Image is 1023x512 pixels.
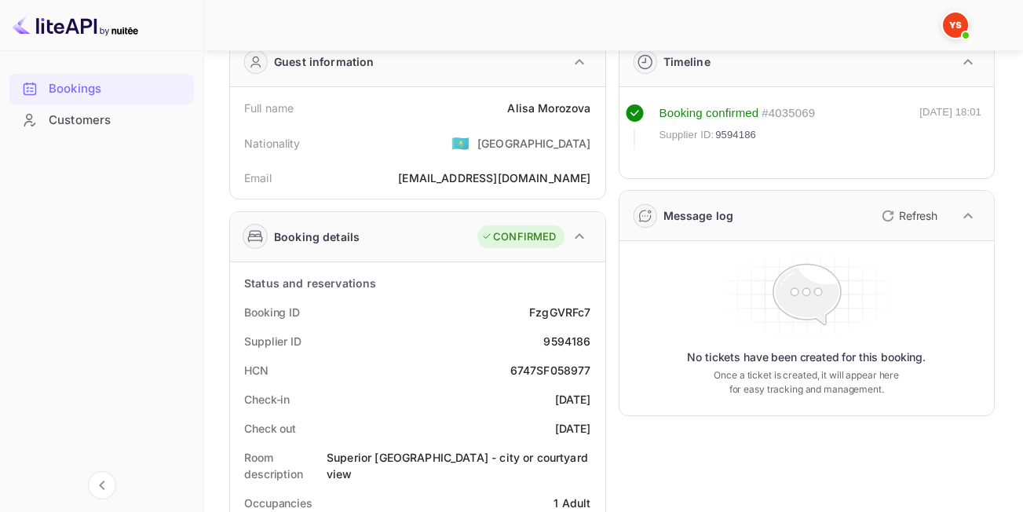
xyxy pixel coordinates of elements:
[49,112,186,130] div: Customers
[49,80,186,98] div: Bookings
[9,105,194,136] div: Customers
[554,495,590,511] div: 1 Adult
[510,362,591,379] div: 6747SF058977
[663,207,734,224] div: Message log
[529,304,590,320] div: FzgGVRFc7
[244,362,269,379] div: HCN
[507,100,590,116] div: Alisa Morozova
[543,333,590,349] div: 9594186
[244,333,301,349] div: Supplier ID
[274,229,360,245] div: Booking details
[477,135,591,152] div: [GEOGRAPHIC_DATA]
[687,349,926,365] p: No tickets have been created for this booking.
[13,13,138,38] img: LiteAPI logo
[943,13,968,38] img: Yandex Support
[451,129,469,157] span: United States
[481,229,556,245] div: CONFIRMED
[398,170,590,186] div: [EMAIL_ADDRESS][DOMAIN_NAME]
[555,420,591,437] div: [DATE]
[555,391,591,408] div: [DATE]
[659,127,714,143] span: Supplier ID:
[244,304,300,320] div: Booking ID
[244,135,301,152] div: Nationality
[872,203,944,229] button: Refresh
[663,53,711,70] div: Timeline
[244,100,294,116] div: Full name
[244,495,312,511] div: Occupancies
[274,53,374,70] div: Guest information
[707,368,906,397] p: Once a ticket is created, it will appear here for easy tracking and management.
[9,74,194,104] div: Bookings
[244,420,296,437] div: Check out
[9,74,194,103] a: Bookings
[659,104,759,123] div: Booking confirmed
[88,471,116,499] button: Collapse navigation
[327,449,590,482] div: Superior [GEOGRAPHIC_DATA] - city or courtyard view
[762,104,815,123] div: # 4035069
[244,449,327,482] div: Room description
[9,105,194,134] a: Customers
[715,127,756,143] span: 9594186
[244,170,272,186] div: Email
[919,104,981,150] div: [DATE] 18:01
[899,207,937,224] p: Refresh
[244,391,290,408] div: Check-in
[244,275,376,291] div: Status and reservations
